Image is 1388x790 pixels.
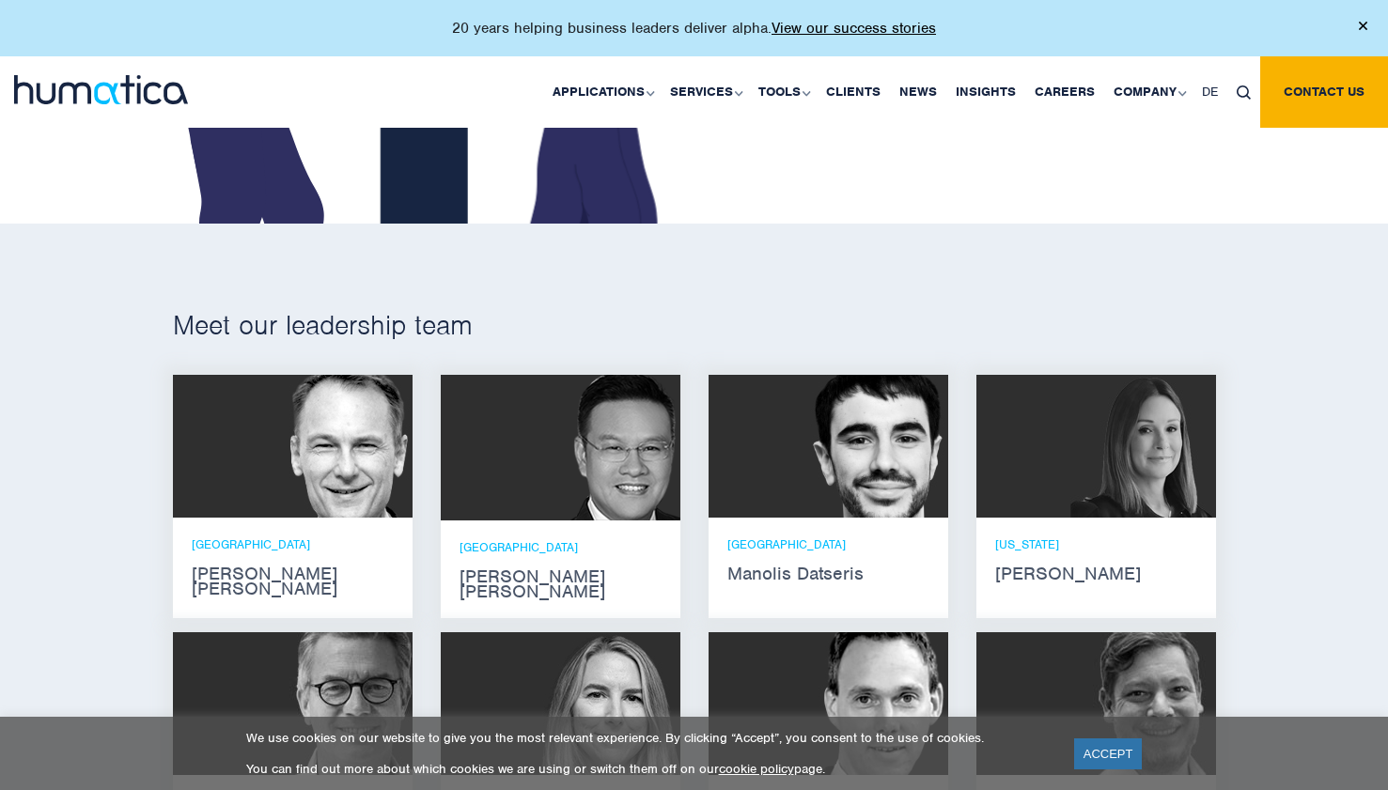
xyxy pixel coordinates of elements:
[1193,56,1227,128] a: DE
[995,566,1197,581] strong: [PERSON_NAME]
[772,19,936,38] a: View our success stories
[452,19,936,38] p: 20 years helping business leaders deliver alpha.
[535,632,680,775] img: Zoë Fox
[267,375,413,518] img: Andros Payne
[192,536,394,552] p: [GEOGRAPHIC_DATA]
[1202,84,1218,100] span: DE
[890,56,946,128] a: News
[946,56,1025,128] a: Insights
[803,375,948,518] img: Manolis Datseris
[1070,375,1216,518] img: Melissa Mounce
[727,566,929,581] strong: Manolis Datseris
[460,539,662,555] p: [GEOGRAPHIC_DATA]
[521,375,680,520] img: Jen Jee Chan
[1104,56,1193,128] a: Company
[749,56,817,128] a: Tools
[246,761,1051,777] p: You can find out more about which cookies we are using or switch them off on our page.
[267,632,413,775] img: Jan Löning
[1070,632,1216,775] img: Claudio Limacher
[1025,56,1104,128] a: Careers
[192,566,394,596] strong: [PERSON_NAME] [PERSON_NAME]
[543,56,661,128] a: Applications
[246,730,1051,746] p: We use cookies on our website to give you the most relevant experience. By clicking “Accept”, you...
[460,569,662,599] strong: [PERSON_NAME] [PERSON_NAME]
[803,632,948,775] img: Andreas Knobloch
[1237,85,1251,100] img: search_icon
[1260,56,1388,128] a: Contact us
[14,75,188,104] img: logo
[661,56,749,128] a: Services
[719,761,794,777] a: cookie policy
[817,56,890,128] a: Clients
[1074,738,1143,769] a: ACCEPT
[995,536,1197,552] p: [US_STATE]
[173,308,1216,342] h2: Meet our leadership team
[727,536,929,552] p: [GEOGRAPHIC_DATA]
